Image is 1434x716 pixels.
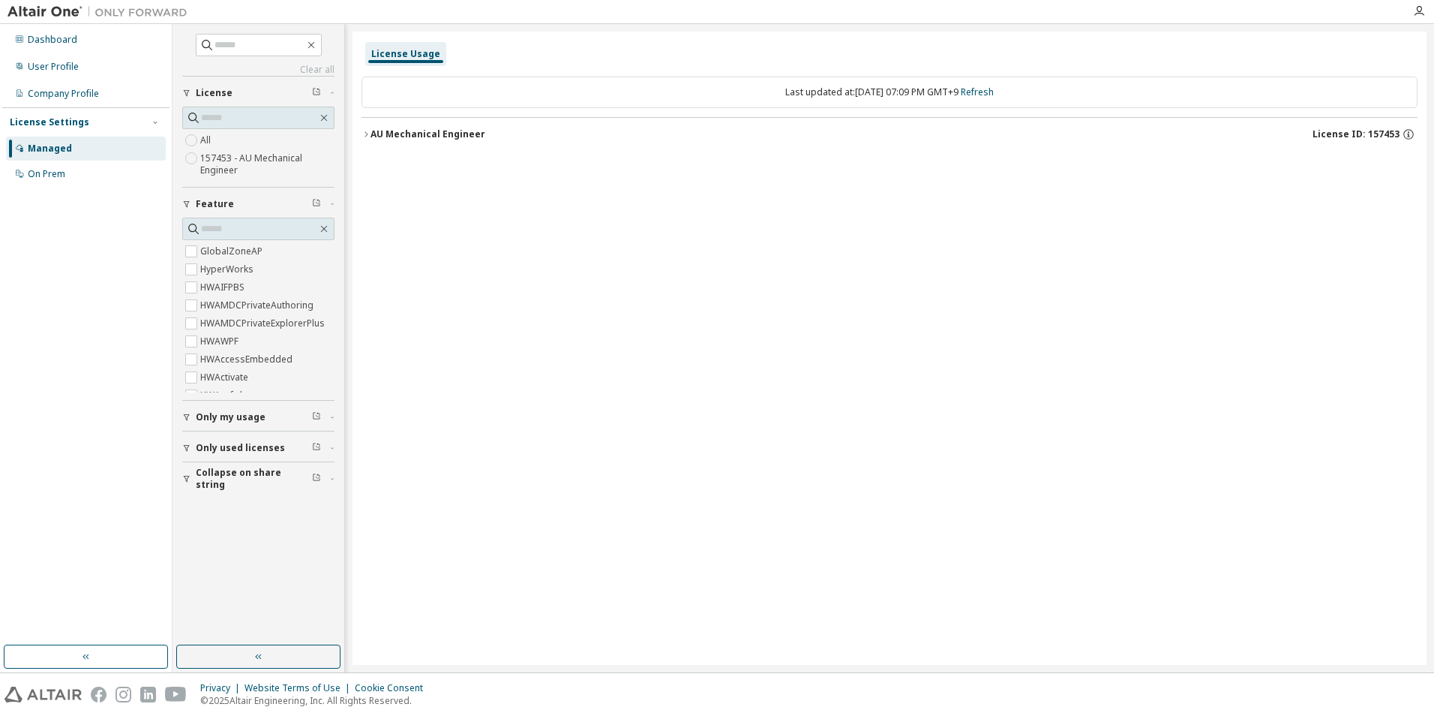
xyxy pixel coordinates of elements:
[200,332,241,350] label: HWAWPF
[312,473,321,485] span: Clear filter
[28,88,99,100] div: Company Profile
[7,5,195,20] img: Altair One
[28,168,65,180] div: On Prem
[244,682,355,694] div: Website Terms of Use
[200,242,265,260] label: GlobalZoneAP
[115,687,131,702] img: instagram.svg
[355,682,432,694] div: Cookie Consent
[361,118,1417,151] button: AU Mechanical EngineerLicense ID: 157453
[10,116,89,128] div: License Settings
[182,188,334,221] button: Feature
[200,682,244,694] div: Privacy
[165,687,187,702] img: youtube.svg
[371,48,440,60] div: License Usage
[200,350,295,369] label: HWAccessEmbedded
[200,296,316,314] label: HWAMDCPrivateAuthoring
[182,77,334,110] button: License
[200,149,334,179] label: 157453 - AU Mechanical Engineer
[1312,128,1399,140] span: License ID: 157453
[196,442,285,454] span: Only used licenses
[200,387,248,405] label: HWAcufwh
[312,411,321,423] span: Clear filter
[200,314,328,332] label: HWAMDCPrivateExplorerPlus
[196,198,234,210] span: Feature
[196,411,265,423] span: Only my usage
[28,34,77,46] div: Dashboard
[196,87,232,99] span: License
[312,87,321,99] span: Clear filter
[140,687,156,702] img: linkedin.svg
[91,687,106,702] img: facebook.svg
[200,260,256,278] label: HyperWorks
[200,278,247,296] label: HWAIFPBS
[196,467,312,491] span: Collapse on share string
[312,442,321,454] span: Clear filter
[200,131,214,149] label: All
[28,143,72,155] div: Managed
[361,77,1417,108] div: Last updated at: [DATE] 07:09 PM GMT+9
[961,86,994,98] a: Refresh
[182,432,334,465] button: Only used licenses
[370,128,485,140] div: AU Mechanical Engineer
[312,198,321,210] span: Clear filter
[182,462,334,495] button: Collapse on share string
[182,401,334,434] button: Only my usage
[28,61,79,73] div: User Profile
[200,369,251,387] label: HWActivate
[200,694,432,707] p: © 2025 Altair Engineering, Inc. All Rights Reserved.
[4,687,82,702] img: altair_logo.svg
[182,64,334,76] a: Clear all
